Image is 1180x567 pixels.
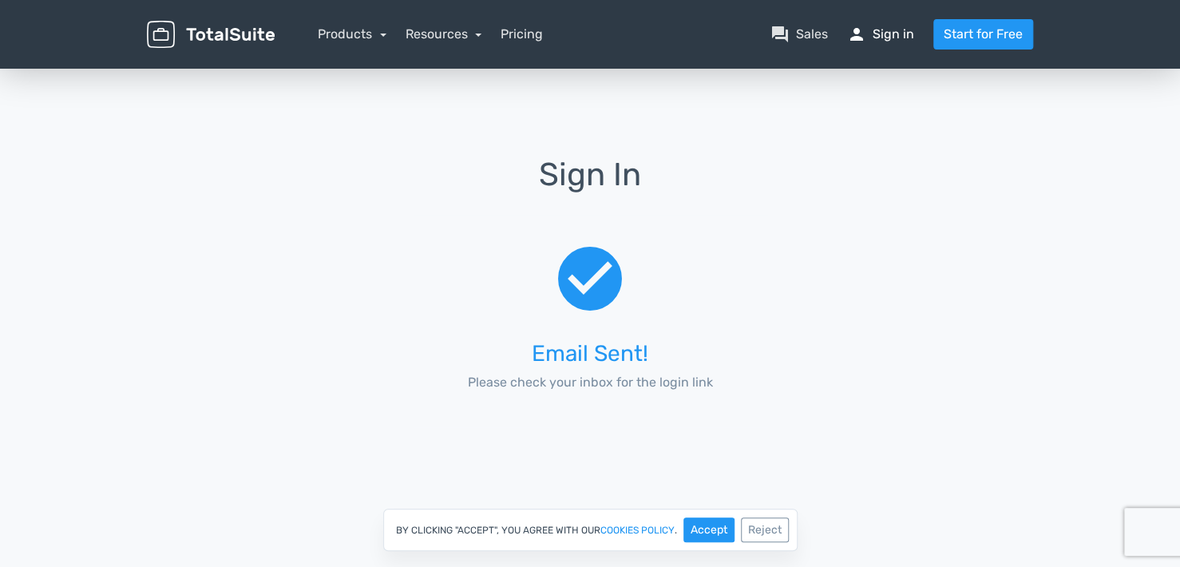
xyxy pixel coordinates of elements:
h1: Sign In [413,157,768,215]
span: question_answer [770,25,790,44]
span: check_circle [552,237,628,322]
a: Products [318,26,386,42]
a: cookies policy [600,525,675,535]
a: personSign in [847,25,914,44]
p: Please check your inbox for the login link [435,373,746,392]
button: Accept [683,517,735,542]
a: Start for Free [933,19,1033,50]
a: Pricing [501,25,543,44]
a: Resources [406,26,482,42]
h3: Email Sent! [435,342,746,367]
span: person [847,25,866,44]
img: TotalSuite for WordPress [147,21,275,49]
button: Reject [741,517,789,542]
a: question_answerSales [770,25,828,44]
div: By clicking "Accept", you agree with our . [383,509,798,551]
